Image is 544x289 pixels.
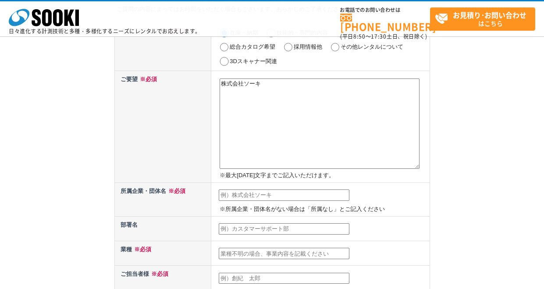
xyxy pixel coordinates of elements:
[220,171,427,180] p: ※最大[DATE]文字までご記入いただけます。
[219,189,349,201] input: 例）株式会社ソーキ
[371,32,387,40] span: 17:30
[220,205,427,214] p: ※所属企業・団体名がない場合は「所属なし」とご記入ください
[9,29,201,34] p: 日々進化する計測技術と多種・多様化するニーズにレンタルでお応えします。
[230,58,277,64] label: 3Dスキャナー関連
[138,76,157,82] span: ※必須
[219,223,349,235] input: 例）カスタマーサポート部
[453,10,526,20] strong: お見積り･お問い合わせ
[114,182,211,216] th: 所属企業・団体名
[166,188,185,194] span: ※必須
[219,273,349,284] input: 例）創紀 太郎
[114,71,211,182] th: ご要望
[114,241,211,265] th: 業種
[341,43,403,50] label: その他レンタルについて
[294,43,322,50] label: 採用情報他
[114,23,211,71] th: お問い合わせ内容
[340,7,430,13] span: お電話でのお問い合わせは
[114,216,211,241] th: 部署名
[149,271,168,277] span: ※必須
[430,7,535,31] a: お見積り･お問い合わせはこちら
[219,248,349,259] input: 業種不明の場合、事業内容を記載ください
[340,32,427,40] span: (平日 ～ 土日、祝日除く)
[230,43,275,50] label: 総合カタログ希望
[340,14,430,32] a: [PHONE_NUMBER]
[353,32,366,40] span: 8:50
[132,246,151,253] span: ※必須
[435,8,535,30] span: はこちら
